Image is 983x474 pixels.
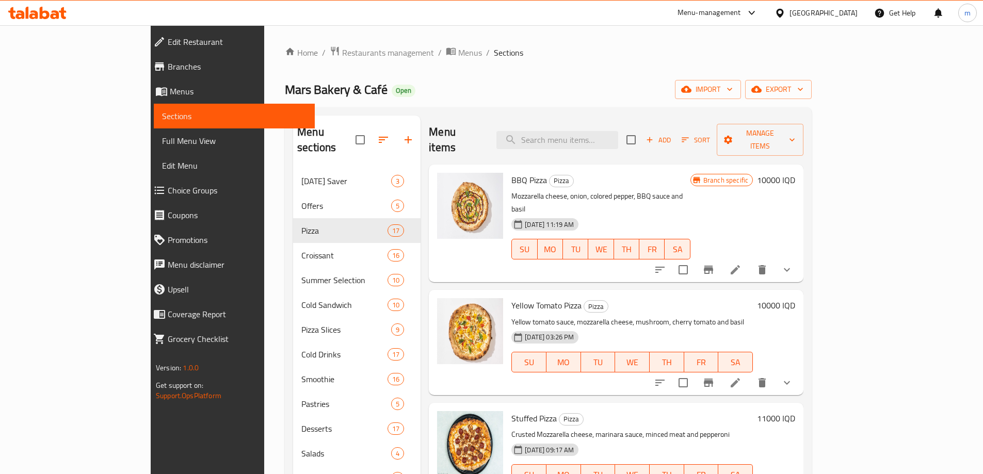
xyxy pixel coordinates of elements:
span: 10 [388,275,404,285]
button: import [675,80,741,99]
div: Salads4 [293,441,421,466]
div: items [388,274,404,286]
span: WE [592,242,609,257]
div: items [388,299,404,311]
a: Promotions [145,227,315,252]
span: Coverage Report [168,308,307,320]
div: Pizza17 [293,218,421,243]
div: Summer Selection10 [293,268,421,292]
span: Select all sections [349,129,371,151]
div: Salads [301,447,391,460]
a: Menus [145,79,315,104]
span: SU [516,355,542,370]
a: Support.OpsPlatform [156,389,221,402]
span: FR [688,355,715,370]
div: items [391,200,404,212]
span: Desserts [301,422,388,435]
button: Add section [396,127,421,152]
span: Pizza [584,301,608,313]
span: Pizza [550,175,573,187]
a: Full Menu View [154,128,315,153]
div: Offers [301,200,391,212]
span: Cold Drinks [301,348,388,361]
button: Sort [679,132,713,148]
span: Pizza [301,224,388,237]
button: WE [588,239,614,259]
span: Edit Menu [162,159,307,172]
span: 4 [392,449,404,459]
button: Branch-specific-item [696,257,721,282]
span: 17 [388,350,404,359]
nav: breadcrumb [285,46,812,59]
button: SU [511,352,546,372]
span: Choice Groups [168,184,307,197]
button: export [745,80,812,99]
span: m [964,7,971,19]
span: Sort [682,134,710,146]
div: Offers5 [293,193,421,218]
div: [GEOGRAPHIC_DATA] [789,7,858,19]
a: Sections [154,104,315,128]
button: FR [639,239,665,259]
div: items [388,224,404,237]
span: SA [722,355,749,370]
span: Add item [642,132,675,148]
div: Cold Sandwich10 [293,292,421,317]
h2: Menu sections [297,124,356,155]
span: Menus [170,85,307,97]
span: Manage items [725,127,795,153]
svg: Show Choices [781,377,793,389]
span: MO [551,355,577,370]
span: Pastries [301,398,391,410]
div: items [388,373,404,385]
button: MO [538,239,563,259]
span: TU [585,355,611,370]
h6: 11000 IQD [757,411,795,426]
span: Get support on: [156,379,203,392]
span: Full Menu View [162,135,307,147]
div: items [391,398,404,410]
button: Add [642,132,675,148]
span: Yellow Tomato Pizza [511,298,582,313]
button: delete [750,370,775,395]
a: Coverage Report [145,302,315,326]
p: Yellow tomato sauce, mozzarella cheese, mushroom, cherry tomato and basil [511,316,753,329]
span: SU [516,242,533,257]
input: search [496,131,618,149]
span: 17 [388,424,404,434]
button: Manage items [717,124,803,156]
span: Promotions [168,234,307,246]
div: Summer Selection [301,274,388,286]
span: 3 [392,176,404,186]
span: Add [644,134,672,146]
div: Menu-management [678,7,741,19]
span: Version: [156,361,181,374]
div: Cold Sandwich [301,299,388,311]
div: Croissant16 [293,243,421,268]
span: Restaurants management [342,46,434,59]
span: Branches [168,60,307,73]
span: TU [567,242,584,257]
span: 17 [388,226,404,236]
button: Branch-specific-item [696,370,721,395]
a: Upsell [145,277,315,302]
span: Sort items [675,132,717,148]
span: import [683,83,733,96]
span: Upsell [168,283,307,296]
span: Sections [162,110,307,122]
span: Menus [458,46,482,59]
span: Sort sections [371,127,396,152]
span: Select section [620,129,642,151]
div: Pizza Slices [301,323,391,336]
span: TH [618,242,635,257]
span: Branch specific [699,175,752,185]
span: MO [542,242,559,257]
h6: 10000 IQD [757,298,795,313]
span: Croissant [301,249,388,261]
img: BBQ Pizza [437,173,503,239]
button: SA [665,239,690,259]
span: [DATE] 11:19 AM [521,220,578,230]
button: WE [615,352,650,372]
